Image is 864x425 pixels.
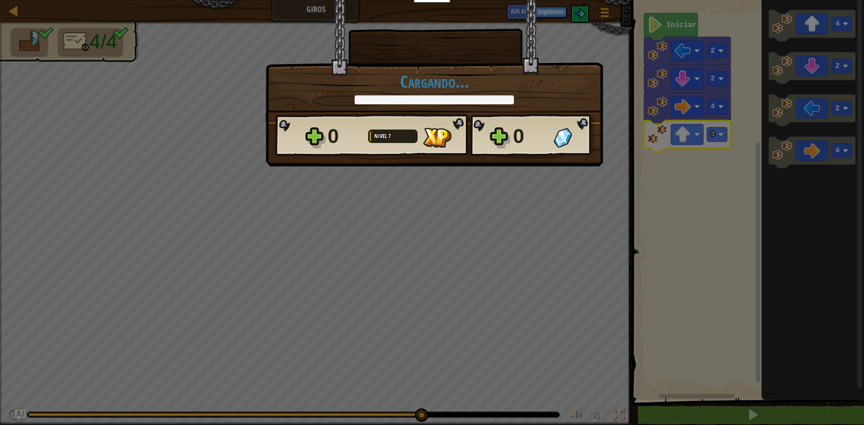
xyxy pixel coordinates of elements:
[423,128,451,148] img: XP Conseguida
[328,122,363,151] div: 0
[388,132,391,140] span: 7
[553,128,572,148] img: Gemas Conseguidas
[374,132,388,140] span: Nivel
[513,122,548,151] div: 0
[275,72,594,91] h1: Cargando...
